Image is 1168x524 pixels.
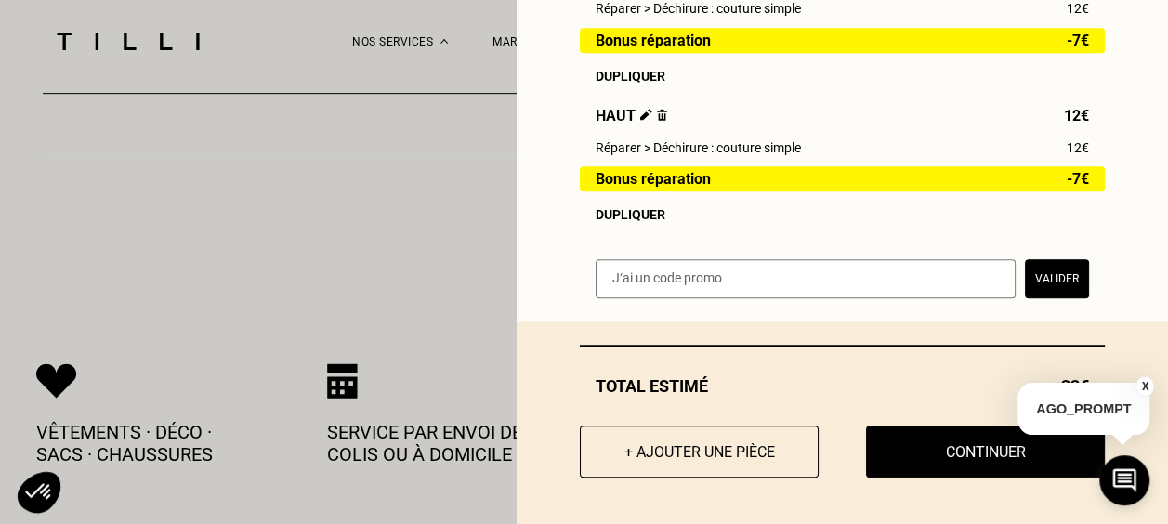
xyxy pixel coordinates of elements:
span: 12€ [1067,140,1089,155]
div: Total estimé [580,376,1105,396]
div: Dupliquer [596,207,1089,222]
button: Continuer [866,426,1105,478]
img: Supprimer [657,109,667,121]
input: J‘ai un code promo [596,259,1016,298]
span: -7€ [1067,171,1089,187]
button: X [1135,376,1154,397]
span: -7€ [1067,33,1089,48]
span: Réparer > Déchirure : couture simple [596,1,801,16]
span: Bonus réparation [596,171,711,187]
button: Valider [1025,259,1089,298]
img: Éditer [640,109,652,121]
span: Réparer > Déchirure : couture simple [596,140,801,155]
span: 12€ [1064,107,1089,124]
div: Dupliquer [596,69,1089,84]
span: Bonus réparation [596,33,711,48]
p: AGO_PROMPT [1017,383,1149,435]
button: + Ajouter une pièce [580,426,819,478]
span: 12€ [1067,1,1089,16]
span: Haut [596,107,667,124]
